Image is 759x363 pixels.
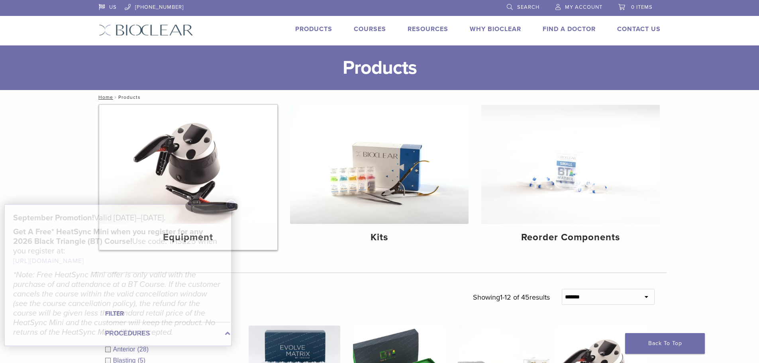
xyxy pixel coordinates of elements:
[565,4,602,10] span: My Account
[631,4,653,10] span: 0 items
[13,213,223,223] h5: Valid [DATE]–[DATE].
[481,105,660,224] img: Reorder Components
[13,270,220,337] em: *Note: Free HeatSync Mini offer is only valid with the purchase of and attendance at a BT Course....
[226,200,236,210] button: Close
[99,105,278,250] a: Equipment
[500,293,530,302] span: 1-12 of 45
[295,25,332,33] a: Products
[543,25,596,33] a: Find A Doctor
[113,95,118,99] span: /
[617,25,661,33] a: Contact Us
[93,90,667,104] nav: Products
[137,346,149,353] span: (28)
[625,333,705,354] a: Back To Top
[99,24,193,36] img: Bioclear
[470,25,521,33] a: Why Bioclear
[290,105,469,250] a: Kits
[99,105,278,224] img: Equipment
[473,289,550,306] p: Showing results
[354,25,386,33] a: Courses
[408,25,448,33] a: Resources
[290,105,469,224] img: Kits
[488,230,653,245] h4: Reorder Components
[113,346,137,353] span: Anterior
[13,213,94,223] strong: September Promotion!
[13,227,203,246] strong: Get A Free* HeatSync Mini when you register for any 2026 Black Triangle (BT) Course!
[296,230,462,245] h4: Kits
[13,257,84,265] a: [URL][DOMAIN_NAME]
[481,105,660,250] a: Reorder Components
[96,94,113,100] a: Home
[517,4,539,10] span: Search
[13,227,223,266] h5: Use code: 1HSE25 when you register at:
